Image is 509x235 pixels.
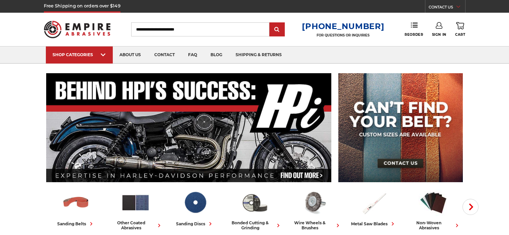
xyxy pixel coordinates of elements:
[53,52,106,57] div: SHOP CATEGORIES
[287,188,341,230] a: wire wheels & brushes
[429,3,465,13] a: CONTACT US
[405,22,423,36] a: Reorder
[406,220,460,230] div: non-woven abrasives
[347,188,401,227] a: metal saw blades
[405,32,423,37] span: Reorder
[432,32,446,37] span: Sign In
[168,188,222,227] a: sanding discs
[46,73,332,182] img: Banner for an interview featuring Horsepower Inc who makes Harley performance upgrades featured o...
[228,220,282,230] div: bonded cutting & grinding
[351,220,396,227] div: metal saw blades
[57,220,95,227] div: sanding belts
[44,16,111,42] img: Empire Abrasives
[229,46,288,64] a: shipping & returns
[204,46,229,64] a: blog
[300,188,329,217] img: Wire Wheels & Brushes
[455,32,465,37] span: Cart
[287,220,341,230] div: wire wheels & brushes
[176,220,214,227] div: sanding discs
[108,188,163,230] a: other coated abrasives
[108,220,163,230] div: other coated abrasives
[240,188,269,217] img: Bonded Cutting & Grinding
[61,188,91,217] img: Sanding Belts
[121,188,150,217] img: Other Coated Abrasives
[270,23,284,36] input: Submit
[455,22,465,37] a: Cart
[113,46,148,64] a: about us
[228,188,282,230] a: bonded cutting & grinding
[49,188,103,227] a: sanding belts
[406,188,460,230] a: non-woven abrasives
[462,199,479,215] button: Next
[419,188,448,217] img: Non-woven Abrasives
[302,21,384,31] a: [PHONE_NUMBER]
[181,46,204,64] a: faq
[148,46,181,64] a: contact
[180,188,210,217] img: Sanding Discs
[338,73,463,182] img: promo banner for custom belts.
[302,33,384,37] p: FOR QUESTIONS OR INQUIRIES
[359,188,389,217] img: Metal Saw Blades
